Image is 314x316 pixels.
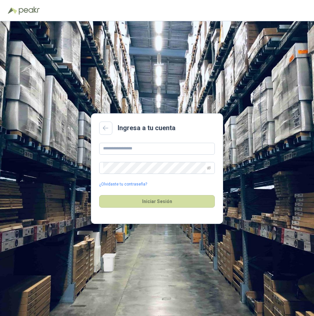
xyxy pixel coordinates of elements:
button: Iniciar Sesión [99,195,215,208]
img: Peakr [19,7,40,15]
h2: Ingresa a tu cuenta [118,123,176,133]
a: ¿Olvidaste tu contraseña? [99,181,147,187]
img: Logo [8,7,17,14]
span: eye-invisible [207,166,211,170]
